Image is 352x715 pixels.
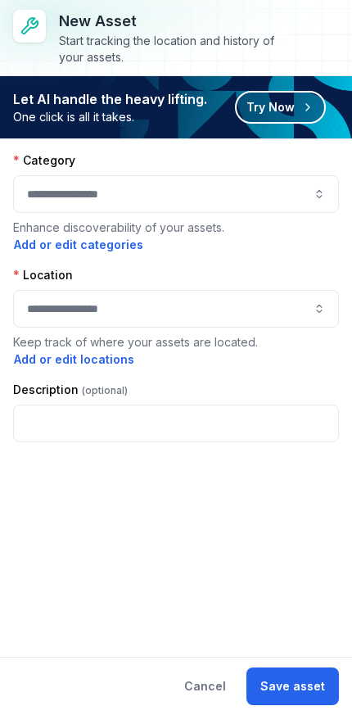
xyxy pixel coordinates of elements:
[13,382,128,398] label: Description
[59,33,300,66] div: Start tracking the location and history of your assets.
[246,667,339,705] button: Save asset
[59,10,300,33] h3: New asset
[13,109,207,125] span: One click is all it takes.
[170,667,240,705] button: Cancel
[13,267,73,283] label: Location
[13,219,339,254] p: Enhance discoverability of your assets.
[13,334,339,369] p: Keep track of where your assets are located.
[13,89,207,109] strong: Let AI handle the heavy lifting.
[13,236,144,254] button: Add or edit categories
[13,152,75,169] label: Category
[13,351,135,369] button: Add or edit locations
[235,91,326,124] button: Try Now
